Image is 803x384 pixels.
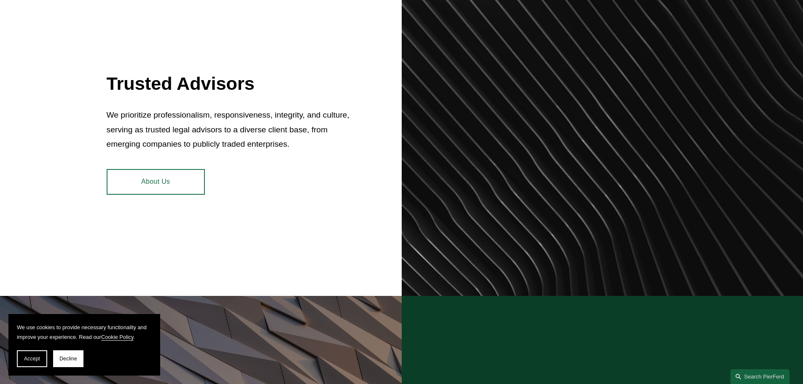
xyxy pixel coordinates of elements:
a: About Us [107,169,205,194]
button: Accept [17,350,47,367]
a: Search this site [730,369,790,384]
button: Decline [53,350,83,367]
a: Cookie Policy [101,334,134,340]
section: Cookie banner [8,314,160,376]
p: We use cookies to provide necessary functionality and improve your experience. Read our . [17,322,152,342]
span: Accept [24,356,40,362]
p: We prioritize professionalism, responsiveness, integrity, and culture, serving as trusted legal a... [107,108,352,152]
span: Decline [59,356,77,362]
h2: Trusted Advisors [107,73,352,94]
